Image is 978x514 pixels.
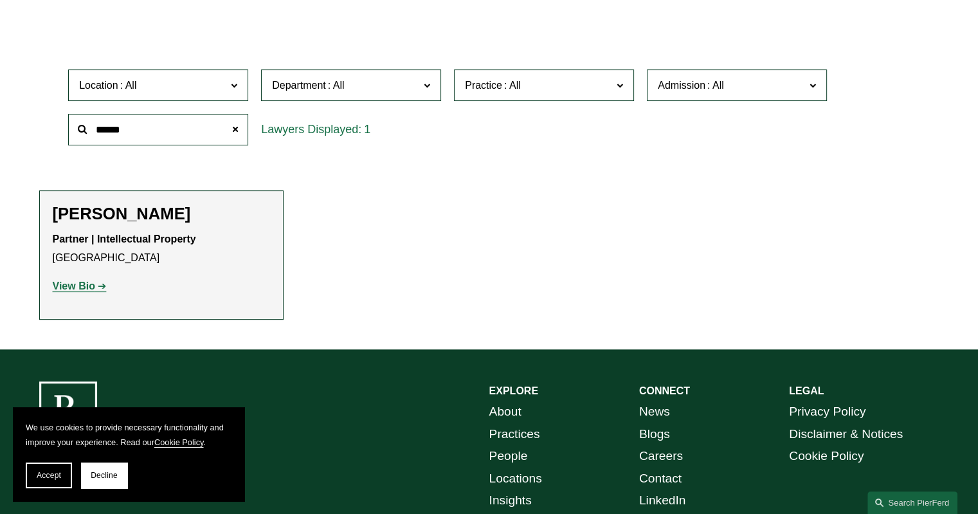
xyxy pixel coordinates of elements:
span: Department [272,80,326,91]
a: View Bio [53,280,107,291]
strong: CONNECT [639,385,690,396]
p: [GEOGRAPHIC_DATA] [53,230,270,268]
span: Practice [465,80,502,91]
strong: LEGAL [789,385,824,396]
a: Cookie Policy [789,445,864,468]
strong: Partner | Intellectual Property [53,234,196,244]
span: Admission [658,80,705,91]
section: Cookie banner [13,407,244,501]
span: Decline [91,471,118,480]
a: Careers [639,445,683,468]
span: Accept [37,471,61,480]
button: Accept [26,463,72,488]
span: 1 [364,123,370,136]
a: Disclaimer & Notices [789,423,903,446]
button: Decline [81,463,127,488]
a: LinkedIn [639,490,686,512]
a: Privacy Policy [789,401,865,423]
a: Search this site [867,491,957,514]
a: People [489,445,528,468]
strong: EXPLORE [489,385,538,396]
a: Locations [489,468,542,490]
p: We use cookies to provide necessary functionality and improve your experience. Read our . [26,420,231,450]
strong: View Bio [53,280,95,291]
a: Practices [489,423,540,446]
span: Location [79,80,118,91]
h2: [PERSON_NAME] [53,204,270,224]
a: About [489,401,521,423]
a: News [639,401,670,423]
a: Blogs [639,423,670,446]
a: Contact [639,468,682,490]
a: Cookie Policy [154,437,204,447]
a: Insights [489,490,532,512]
